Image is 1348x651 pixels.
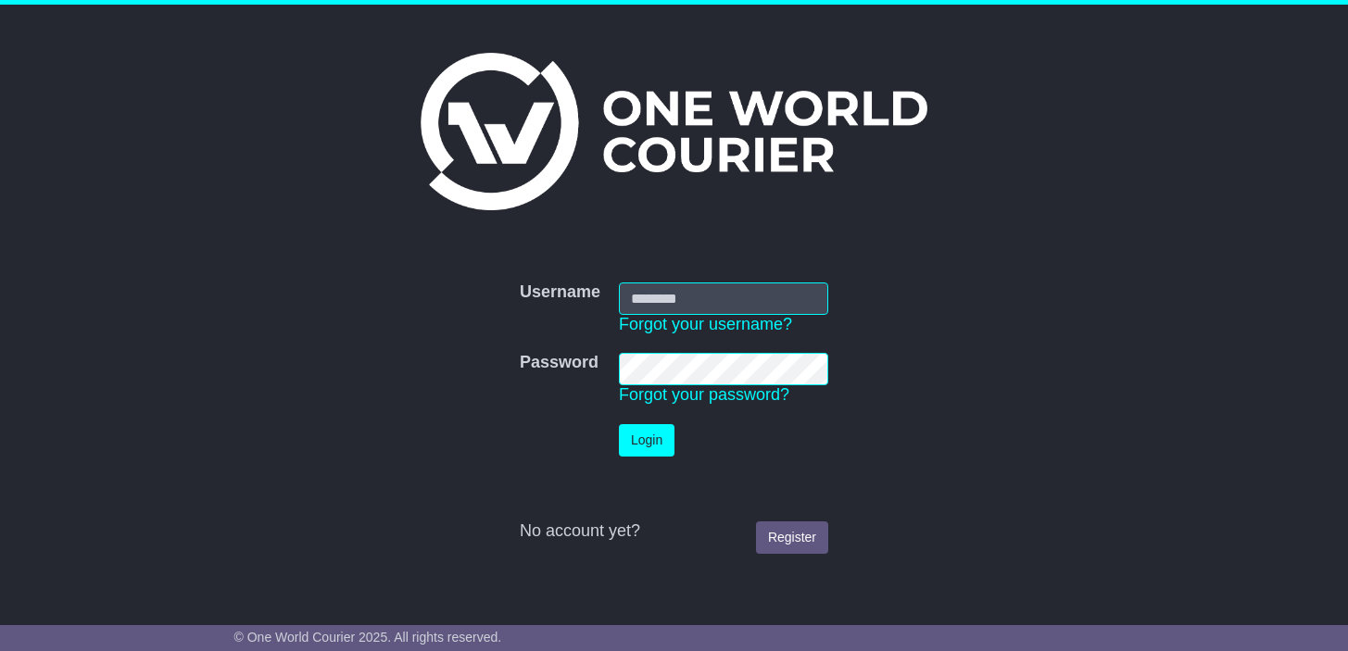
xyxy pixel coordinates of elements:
div: No account yet? [520,521,828,542]
label: Username [520,282,600,303]
a: Forgot your username? [619,315,792,333]
img: One World [421,53,926,210]
span: © One World Courier 2025. All rights reserved. [234,630,502,645]
label: Password [520,353,598,373]
a: Forgot your password? [619,385,789,404]
a: Register [756,521,828,554]
button: Login [619,424,674,457]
